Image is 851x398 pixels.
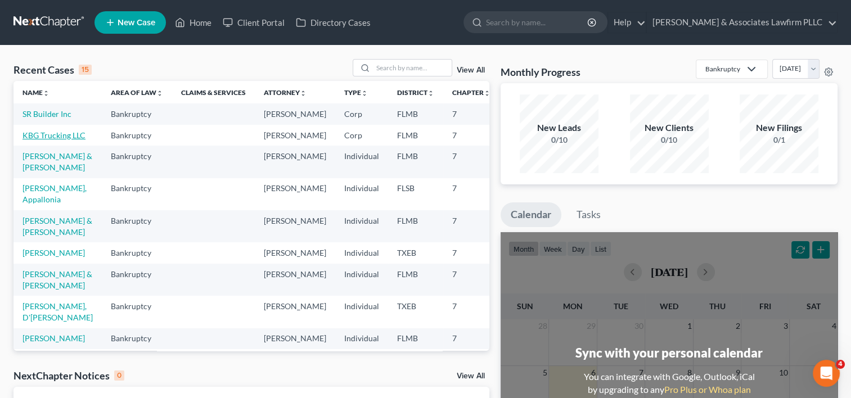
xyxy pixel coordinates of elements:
td: Individual [335,242,388,263]
td: Individual [335,328,388,349]
td: Bankruptcy [102,103,172,124]
a: Calendar [501,202,561,227]
td: [PERSON_NAME] [255,103,335,124]
a: SR Builder Inc [22,109,71,119]
a: [PERSON_NAME], Appallonia [22,183,87,204]
a: Attorneyunfold_more [264,88,307,97]
i: unfold_more [484,90,490,97]
input: Search by name... [373,60,452,76]
td: FLMB [388,125,443,146]
td: [PERSON_NAME] [255,328,335,349]
td: 7 [443,210,499,242]
a: Pro Plus or Whoa plan [664,384,751,395]
a: [PERSON_NAME] & [PERSON_NAME] [22,216,92,237]
td: [PERSON_NAME] [255,349,335,370]
a: Home [169,12,217,33]
td: Individual [335,349,388,370]
i: unfold_more [156,90,163,97]
div: NextChapter Notices [13,369,124,382]
td: 7 [443,264,499,296]
i: unfold_more [300,90,307,97]
div: You can integrate with Google, Outlook, iCal by upgrading to any [579,370,759,396]
td: 7 [443,125,499,146]
td: TXEB [388,242,443,263]
td: Individual [335,210,388,242]
h3: Monthly Progress [501,65,580,79]
td: Bankruptcy [102,264,172,296]
span: New Case [118,19,155,27]
td: TXEB [388,296,443,328]
td: Bankruptcy [102,328,172,349]
td: Individual [335,264,388,296]
div: Sync with your personal calendar [575,344,763,361]
a: View All [457,372,485,380]
a: [PERSON_NAME] & [PERSON_NAME] [22,269,92,290]
td: FLMB [388,146,443,178]
td: FLSB [388,178,443,210]
td: 7 [443,349,499,370]
a: KBG Trucking LLC [22,130,85,140]
td: Bankruptcy [102,178,172,210]
td: Bankruptcy [102,349,172,370]
a: View All [457,66,485,74]
a: Area of Lawunfold_more [111,88,163,97]
td: [PERSON_NAME] [255,125,335,146]
a: Tasks [566,202,611,227]
th: Claims & Services [172,81,255,103]
td: TXEB [388,349,443,370]
div: New Clients [630,121,709,134]
div: 0/10 [520,134,598,146]
a: Typeunfold_more [344,88,368,97]
div: New Filings [740,121,818,134]
td: 7 [443,103,499,124]
td: Bankruptcy [102,146,172,178]
td: 7 [443,146,499,178]
td: Individual [335,178,388,210]
div: 0/10 [630,134,709,146]
td: FLMB [388,210,443,242]
td: Corp [335,103,388,124]
td: [PERSON_NAME] [255,264,335,296]
td: 7 [443,178,499,210]
i: unfold_more [427,90,434,97]
td: Individual [335,296,388,328]
td: Corp [335,125,388,146]
div: Recent Cases [13,63,92,76]
a: Nameunfold_more [22,88,49,97]
td: [PERSON_NAME] [255,178,335,210]
a: [PERSON_NAME] [22,333,85,343]
a: Directory Cases [290,12,376,33]
td: 7 [443,328,499,349]
a: [PERSON_NAME] & [PERSON_NAME] [22,151,92,172]
i: unfold_more [43,90,49,97]
div: New Leads [520,121,598,134]
iframe: Intercom live chat [813,360,840,387]
td: [PERSON_NAME] [255,210,335,242]
div: Bankruptcy [705,64,740,74]
td: Bankruptcy [102,210,172,242]
a: [PERSON_NAME] [22,248,85,257]
td: Bankruptcy [102,125,172,146]
div: 15 [79,65,92,75]
td: FLMB [388,328,443,349]
span: 4 [836,360,845,369]
td: 7 [443,296,499,328]
i: unfold_more [361,90,368,97]
td: FLMB [388,103,443,124]
a: Chapterunfold_more [452,88,490,97]
td: Individual [335,146,388,178]
a: Districtunfold_more [397,88,434,97]
td: Bankruptcy [102,296,172,328]
a: Client Portal [217,12,290,33]
td: [PERSON_NAME] [255,242,335,263]
div: 0/1 [740,134,818,146]
td: Bankruptcy [102,242,172,263]
a: [PERSON_NAME], D'[PERSON_NAME] [22,301,93,322]
input: Search by name... [486,12,589,33]
td: FLMB [388,264,443,296]
a: [PERSON_NAME] & Associates Lawfirm PLLC [647,12,837,33]
div: 0 [114,370,124,381]
td: [PERSON_NAME] [255,146,335,178]
td: [PERSON_NAME] [255,296,335,328]
td: 7 [443,242,499,263]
